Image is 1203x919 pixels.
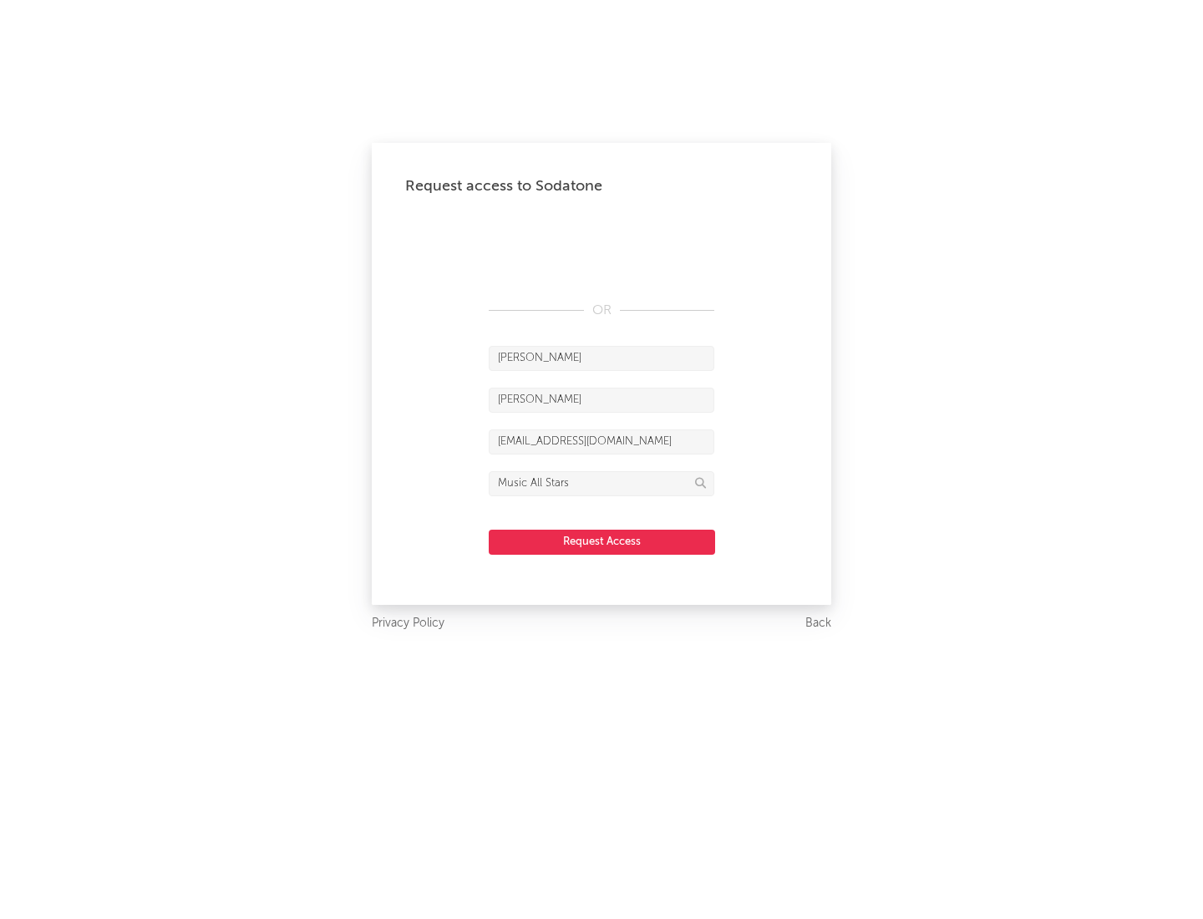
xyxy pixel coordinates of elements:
div: OR [489,301,714,321]
input: Division [489,471,714,496]
button: Request Access [489,530,715,555]
a: Back [805,613,831,634]
input: Email [489,429,714,454]
a: Privacy Policy [372,613,444,634]
input: Last Name [489,388,714,413]
input: First Name [489,346,714,371]
div: Request access to Sodatone [405,176,798,196]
